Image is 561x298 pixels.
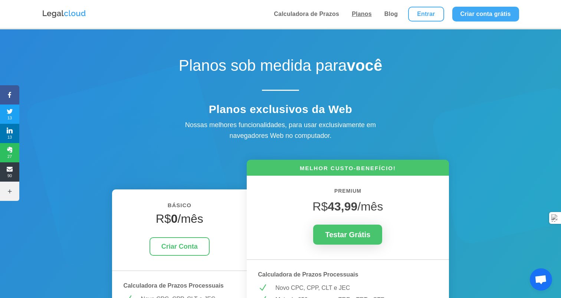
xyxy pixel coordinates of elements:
h6: PREMIUM [258,187,437,199]
a: Criar Conta [150,237,210,256]
h6: BÁSICO [123,201,236,214]
strong: 0 [171,212,178,225]
a: Entrar [408,7,444,21]
a: Criar conta grátis [452,7,519,21]
h4: R$ /mês [123,212,236,229]
h4: Planos exclusivos da Web [151,103,410,120]
a: Testar Grátis [313,225,382,245]
span: N [258,283,267,292]
h6: MELHOR CUSTO-BENEFÍCIO! [247,164,449,176]
span: R$ /mês [312,200,383,213]
p: Novo CPC, CPP, CLT e JEC [275,283,437,293]
h1: Planos sob medida para [151,56,410,79]
strong: 43,99 [328,200,357,213]
a: Bate-papo aberto [530,268,552,291]
strong: Calculadora de Prazos Processuais [123,282,223,289]
div: Nossas melhores funcionalidades, para usar exclusivamente em navegadores Web no computador. [169,120,392,141]
img: Logo da Legalcloud [42,9,86,19]
strong: você [347,57,383,74]
strong: Calculadora de Prazos Processuais [258,271,358,278]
